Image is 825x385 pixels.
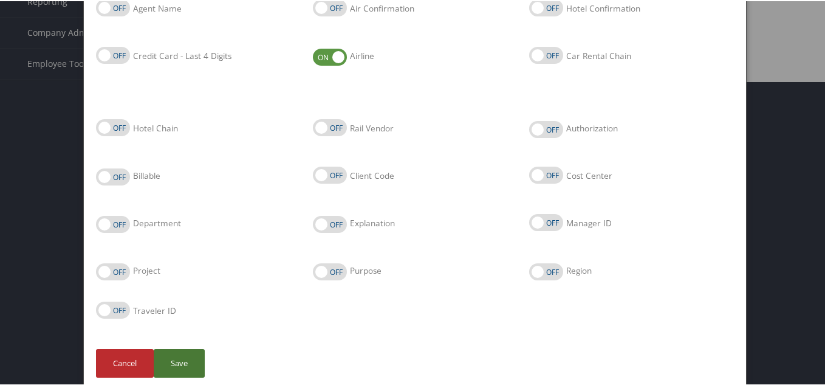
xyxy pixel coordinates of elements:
label: Cost Center [566,168,612,181]
label: Credit Card - Last 4 Digits [133,49,231,61]
label: Region [529,262,563,279]
label: Hotel Chain [133,121,178,133]
label: Explanation [313,215,347,232]
label: Airline [313,47,347,64]
label: Agent Name [133,1,182,13]
label: Rail Vendor [350,121,394,133]
label: Authorization [529,120,563,137]
label: Hotel Confirmation [566,1,640,13]
label: Project [96,262,130,279]
label: Rail Vendor [313,118,347,135]
label: Billable [96,167,130,184]
button: Cancel [96,348,154,376]
label: Manager ID [529,213,563,230]
label: Client Code [313,165,347,182]
label: Client Code [350,168,394,181]
label: Department [96,215,130,232]
label: Car Rental Chain [566,49,631,61]
button: Save [154,348,205,376]
label: Air Confirmation [350,1,414,13]
label: Car Rental Chain [529,46,563,63]
label: Credit Card - Last 4 Digits [96,46,130,63]
label: Cost Center [529,165,563,182]
label: Purpose [313,262,347,279]
label: Traveler ID [96,300,130,317]
label: Hotel Chain [96,118,130,135]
